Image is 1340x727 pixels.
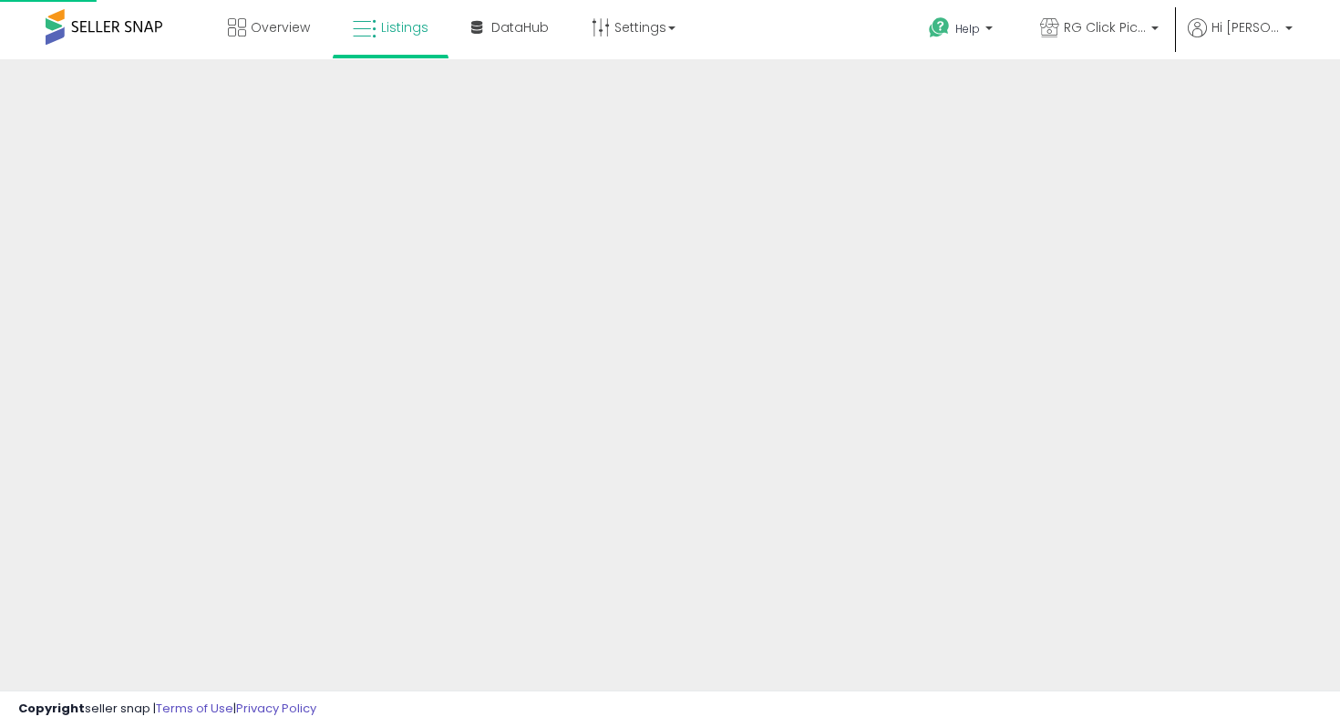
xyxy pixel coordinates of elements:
span: Hi [PERSON_NAME] [1211,18,1280,36]
a: Hi [PERSON_NAME] [1188,18,1293,59]
a: Help [914,3,1011,59]
span: Help [955,21,980,36]
span: Overview [251,18,310,36]
span: Listings [381,18,428,36]
strong: Copyright [18,700,85,717]
span: RG Click Picks [1064,18,1146,36]
i: Get Help [928,16,951,39]
a: Privacy Policy [236,700,316,717]
div: seller snap | | [18,701,316,718]
span: DataHub [491,18,549,36]
a: Terms of Use [156,700,233,717]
